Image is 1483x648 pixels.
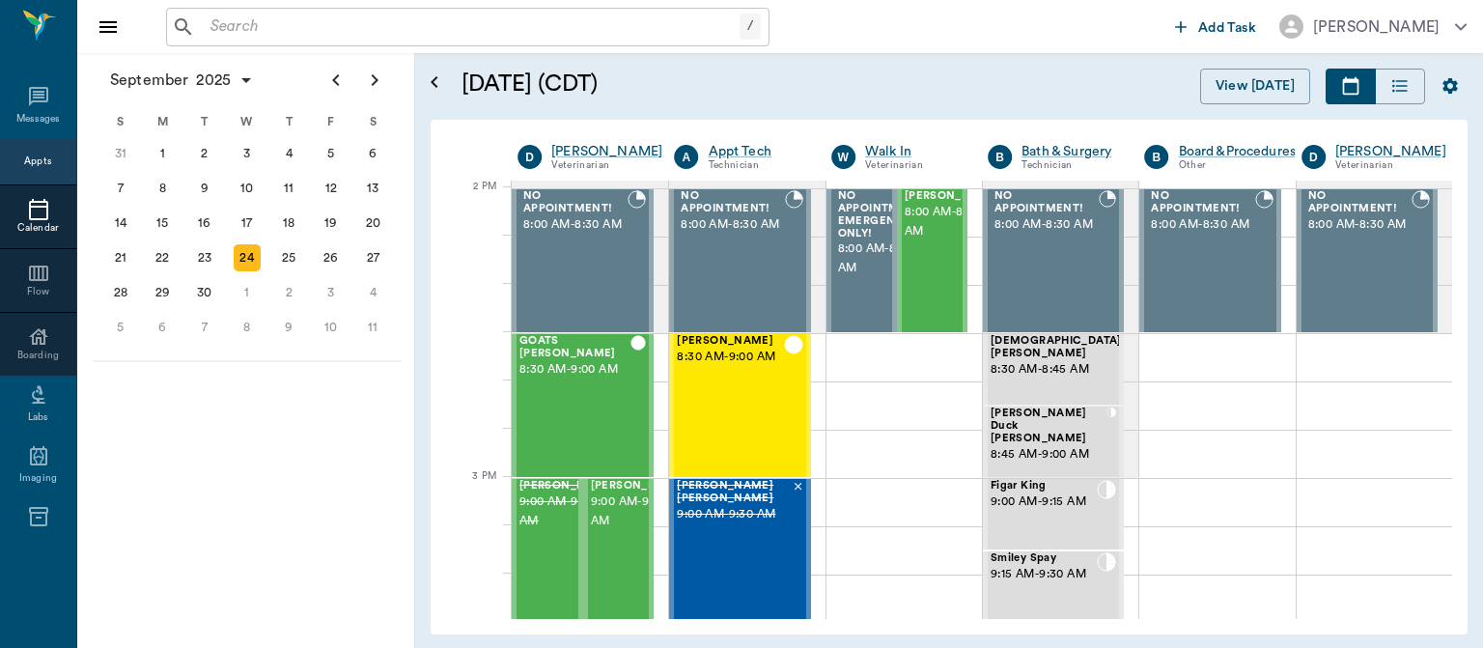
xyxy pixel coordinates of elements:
div: Sunday, September 14, 2025 [107,210,134,237]
h5: [DATE] (CDT) [462,69,891,99]
div: Monday, September 15, 2025 [149,210,176,237]
a: [PERSON_NAME] [1335,142,1446,161]
span: 8:30 AM - 9:00 AM [677,348,783,367]
button: Previous page [317,61,355,99]
div: W [226,107,268,136]
div: Bath & Surgery [1021,142,1115,161]
span: 8:30 AM - 9:00 AM [519,360,630,380]
div: Friday, September 5, 2025 [318,140,345,167]
div: Thursday, September 11, 2025 [275,175,302,202]
span: [PERSON_NAME] [905,190,1001,203]
div: Wednesday, October 1, 2025 [234,279,261,306]
div: Tuesday, October 7, 2025 [191,314,218,341]
div: CHECKED_OUT, 8:30 AM - 9:00 AM [512,333,654,478]
div: Wednesday, September 10, 2025 [234,175,261,202]
div: Sunday, September 21, 2025 [107,244,134,271]
div: Tuesday, September 16, 2025 [191,210,218,237]
div: M [142,107,184,136]
div: Appts [24,155,51,169]
div: Friday, September 12, 2025 [318,175,345,202]
span: 9:00 AM - 9:15 AM [991,493,1097,512]
button: [PERSON_NAME] [1264,9,1482,44]
div: / [740,14,761,40]
button: Add Task [1167,9,1264,44]
div: Friday, October 3, 2025 [318,279,345,306]
div: Tuesday, September 30, 2025 [191,279,218,306]
span: NO APPOINTMENT! [523,190,628,215]
div: Imaging [19,471,57,486]
div: CHECKED_IN, 8:30 AM - 8:45 AM [983,333,1124,406]
span: Smiley Spay [991,552,1097,565]
div: Veterinarian [1335,157,1446,174]
div: Tuesday, September 23, 2025 [191,244,218,271]
button: Close drawer [89,8,127,46]
div: Veterinarian [551,157,662,174]
span: 8:00 AM - 8:30 AM [1151,215,1255,235]
a: Board &Procedures [1179,142,1297,161]
span: 8:00 AM - 8:30 AM [523,215,628,235]
span: NO APPOINTMENT! [681,190,785,215]
button: September2025 [100,61,264,99]
span: [PERSON_NAME] [677,335,783,348]
div: CHECKED_IN, 8:00 AM - 8:30 AM [897,188,967,333]
span: GOATS [PERSON_NAME] [519,335,630,360]
button: Open calendar [423,45,446,120]
div: Monday, October 6, 2025 [149,314,176,341]
div: Friday, September 26, 2025 [318,244,345,271]
span: NO APPOINTMENT! [994,190,1099,215]
div: W [831,145,855,169]
div: CHECKED_IN, 9:15 AM - 9:30 AM [983,550,1124,623]
span: 8:00 AM - 8:30 AM [838,239,927,278]
div: Saturday, September 27, 2025 [359,244,386,271]
div: Friday, October 10, 2025 [318,314,345,341]
div: B [1145,145,1169,169]
div: CHECKED_OUT, 8:30 AM - 9:00 AM [669,333,810,478]
div: BOOKED, 8:00 AM - 8:30 AM [826,188,897,333]
a: Appt Tech [709,142,802,161]
span: [PERSON_NAME] [591,480,687,493]
div: T [267,107,310,136]
span: 2025 [192,67,235,94]
span: [PERSON_NAME] Duck [PERSON_NAME] [991,408,1106,444]
span: 8:00 AM - 8:30 AM [1308,215,1413,235]
iframe: Intercom live chat [19,582,66,629]
div: Monday, September 1, 2025 [149,140,176,167]
div: Thursday, September 18, 2025 [275,210,302,237]
span: 9:00 AM - 9:30 AM [591,493,687,531]
div: Thursday, September 4, 2025 [275,140,302,167]
a: Walk In [865,142,959,161]
div: D [518,145,542,169]
div: Labs [28,410,48,425]
div: Friday, September 19, 2025 [318,210,345,237]
div: BOOKED, 8:00 AM - 8:30 AM [669,188,810,333]
div: T [183,107,226,136]
div: BOOKED, 8:00 AM - 8:30 AM [512,188,654,333]
span: 9:15 AM - 9:30 AM [991,565,1097,584]
div: Saturday, September 20, 2025 [359,210,386,237]
div: Wednesday, September 17, 2025 [234,210,261,237]
div: Monday, September 29, 2025 [149,279,176,306]
div: Sunday, September 7, 2025 [107,175,134,202]
div: S [99,107,142,136]
div: S [351,107,394,136]
div: CHECKED_IN, 9:00 AM - 9:15 AM [983,478,1124,550]
a: [PERSON_NAME] [551,142,662,161]
span: Figar King [991,480,1097,493]
div: B [988,145,1012,169]
span: 8:00 AM - 8:30 AM [994,215,1099,235]
span: NO APPOINTMENT! [1151,190,1255,215]
input: Search [203,14,740,41]
span: [PERSON_NAME] [519,480,616,493]
div: Thursday, October 9, 2025 [275,314,302,341]
div: Veterinarian [865,157,959,174]
div: Today, Wednesday, September 24, 2025 [234,244,261,271]
div: Technician [1021,157,1115,174]
span: [PERSON_NAME] [PERSON_NAME] [677,480,792,505]
div: NO_SHOW, 9:00 AM - 9:30 AM [669,478,810,623]
div: Thursday, September 25, 2025 [275,244,302,271]
span: NO APPOINTMENT! EMERGENCY ONLY! [838,190,927,239]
